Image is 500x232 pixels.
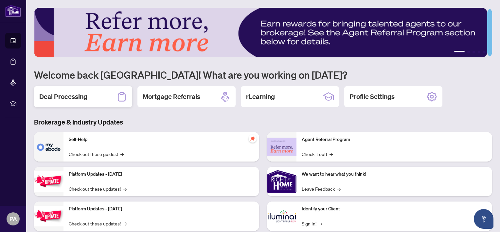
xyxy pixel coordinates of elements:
span: → [123,185,127,192]
button: 1 [454,51,465,53]
button: 5 [483,51,486,53]
button: Open asap [474,209,493,229]
a: Check out these updates!→ [69,185,127,192]
p: Platform Updates - [DATE] [69,205,254,213]
h2: rLearning [246,92,275,101]
img: Agent Referral Program [267,138,296,156]
h2: Deal Processing [39,92,87,101]
p: Identify your Client [302,205,487,213]
img: logo [5,5,21,17]
img: Identify your Client [267,202,296,231]
a: Check out these updates!→ [69,220,127,227]
img: We want to hear what you think! [267,167,296,196]
span: pushpin [249,135,257,143]
span: → [120,150,124,158]
a: Sign In!→ [302,220,322,227]
span: → [319,220,322,227]
span: → [330,150,333,158]
button: 3 [473,51,475,53]
button: 4 [478,51,480,53]
p: Agent Referral Program [302,136,487,143]
h1: Welcome back [GEOGRAPHIC_DATA]! What are you working on [DATE]? [34,68,492,81]
h3: Brokerage & Industry Updates [34,118,492,127]
h2: Profile Settings [349,92,395,101]
span: → [337,185,341,192]
a: Check it out!→ [302,150,333,158]
h2: Mortgage Referrals [143,92,200,101]
p: Self-Help [69,136,254,143]
button: 2 [467,51,470,53]
img: Slide 0 [34,8,487,57]
span: → [123,220,127,227]
span: PA [9,214,17,223]
p: Platform Updates - [DATE] [69,171,254,178]
img: Self-Help [34,132,63,162]
a: Leave Feedback→ [302,185,341,192]
img: Platform Updates - July 21, 2025 [34,171,63,192]
p: We want to hear what you think! [302,171,487,178]
a: Check out these guides!→ [69,150,124,158]
img: Platform Updates - July 8, 2025 [34,206,63,226]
